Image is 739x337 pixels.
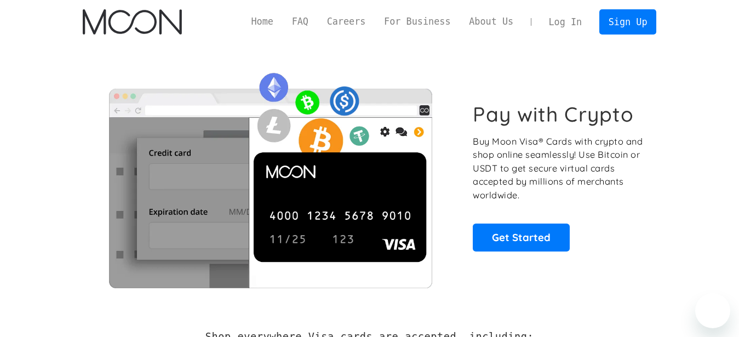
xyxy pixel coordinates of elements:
[460,15,523,28] a: About Us
[540,10,591,34] a: Log In
[599,9,656,34] a: Sign Up
[242,15,283,28] a: Home
[283,15,318,28] a: FAQ
[318,15,375,28] a: Careers
[473,224,570,251] a: Get Started
[83,65,458,288] img: Moon Cards let you spend your crypto anywhere Visa is accepted.
[473,102,634,127] h1: Pay with Crypto
[83,9,182,35] a: home
[473,135,644,202] p: Buy Moon Visa® Cards with crypto and shop online seamlessly! Use Bitcoin or USDT to get secure vi...
[695,293,730,328] iframe: Button to launch messaging window
[83,9,182,35] img: Moon Logo
[375,15,460,28] a: For Business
